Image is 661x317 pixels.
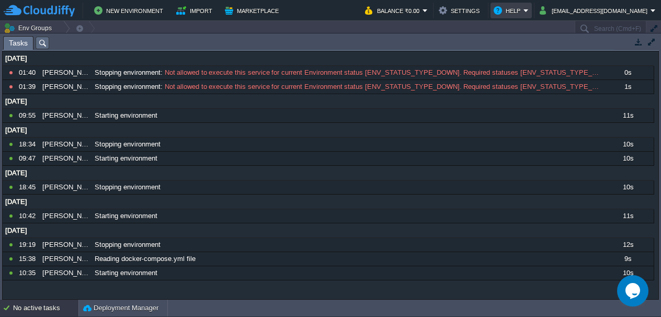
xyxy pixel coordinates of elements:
[19,138,39,151] div: 18:34
[163,68,599,77] span: Not allowed to execute this service for current Environment status [ENV_STATUS_TYPE_DOWN]. Requir...
[40,180,91,194] div: [PERSON_NAME]
[19,66,39,80] div: 01:40
[3,224,654,237] div: [DATE]
[3,95,654,108] div: [DATE]
[365,4,423,17] button: Balance ₹0.00
[95,68,161,77] span: Stopping environment
[19,238,39,252] div: 19:19
[94,4,166,17] button: New Environment
[95,183,161,192] span: Stopping environment
[95,111,157,120] span: Starting environment
[95,154,157,163] span: Starting environment
[602,80,653,94] div: 1s
[602,238,653,252] div: 12s
[40,80,91,94] div: [PERSON_NAME]
[3,195,654,209] div: [DATE]
[95,82,161,92] span: Stopping environment
[92,80,601,94] div: :
[9,37,28,50] span: Tasks
[163,82,599,92] span: Not allowed to execute this service for current Environment status [ENV_STATUS_TYPE_DOWN]. Requir...
[602,138,653,151] div: 10s
[40,266,91,280] div: [PERSON_NAME]
[95,240,161,250] span: Stopping environment
[602,66,653,80] div: 0s
[439,4,483,17] button: Settings
[602,152,653,165] div: 10s
[40,209,91,223] div: [PERSON_NAME]
[40,252,91,266] div: [PERSON_NAME]
[176,4,215,17] button: Import
[13,300,78,316] div: No active tasks
[40,152,91,165] div: [PERSON_NAME]
[19,252,39,266] div: 15:38
[92,66,601,80] div: :
[617,275,651,307] iframe: chat widget
[95,211,157,221] span: Starting environment
[19,180,39,194] div: 18:45
[19,266,39,280] div: 10:35
[494,4,523,17] button: Help
[602,252,653,266] div: 9s
[95,140,161,149] span: Stopping environment
[19,109,39,122] div: 09:55
[19,80,39,94] div: 01:39
[83,303,158,313] button: Deployment Manager
[3,123,654,137] div: [DATE]
[225,4,282,17] button: Marketplace
[19,209,39,223] div: 10:42
[40,238,91,252] div: [PERSON_NAME]
[40,138,91,151] div: [PERSON_NAME]
[3,166,654,180] div: [DATE]
[40,109,91,122] div: [PERSON_NAME]
[4,4,75,17] img: CloudJiffy
[602,180,653,194] div: 10s
[95,268,157,278] span: Starting environment
[40,66,91,80] div: [PERSON_NAME]
[602,266,653,280] div: 10s
[602,209,653,223] div: 11s
[602,109,653,122] div: 11s
[95,254,196,264] span: Reading docker-compose.yml file
[540,4,651,17] button: [EMAIL_ADDRESS][DOMAIN_NAME]
[3,52,654,65] div: [DATE]
[19,152,39,165] div: 09:47
[4,21,55,36] button: Env Groups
